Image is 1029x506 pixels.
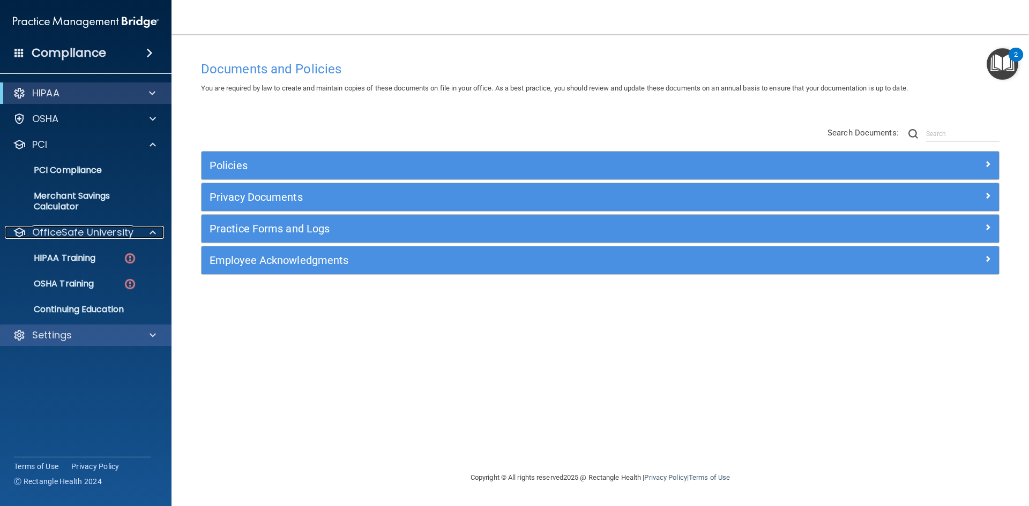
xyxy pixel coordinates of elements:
img: PMB logo [13,11,159,33]
span: You are required by law to create and maintain copies of these documents on file in your office. ... [201,84,908,92]
a: Privacy Policy [644,473,687,481]
a: HIPAA [13,87,155,100]
img: danger-circle.6113f641.png [123,277,137,291]
a: Privacy Documents [210,188,991,206]
div: 2 [1014,55,1018,69]
img: danger-circle.6113f641.png [123,252,137,265]
h5: Policies [210,160,792,171]
a: OSHA [13,112,156,125]
a: Policies [210,157,991,174]
span: Search Documents: [827,128,899,138]
a: Terms of Use [14,461,58,472]
span: Ⓒ Rectangle Health 2024 [14,476,102,487]
a: Employee Acknowledgments [210,252,991,269]
a: Privacy Policy [71,461,120,472]
a: Practice Forms and Logs [210,220,991,237]
p: HIPAA [32,87,59,100]
a: Terms of Use [689,473,730,481]
input: Search [926,126,1000,142]
a: PCI [13,138,156,151]
p: OSHA [32,112,59,125]
a: OfficeSafe University [13,226,156,239]
p: HIPAA Training [7,253,95,263]
button: Open Resource Center, 2 new notifications [987,48,1018,80]
p: PCI [32,138,47,151]
img: ic-search.3b580494.png [908,129,918,139]
p: OSHA Training [7,278,94,289]
p: Settings [32,329,72,342]
h5: Practice Forms and Logs [210,223,792,235]
p: PCI Compliance [7,165,153,176]
p: OfficeSafe University [32,226,133,239]
h4: Documents and Policies [201,62,1000,76]
p: Merchant Savings Calculator [7,191,153,212]
h5: Employee Acknowledgments [210,254,792,266]
h5: Privacy Documents [210,191,792,203]
p: Continuing Education [7,304,153,315]
a: Settings [13,329,156,342]
h4: Compliance [32,46,106,61]
div: Copyright © All rights reserved 2025 @ Rectangle Health | | [405,460,796,495]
